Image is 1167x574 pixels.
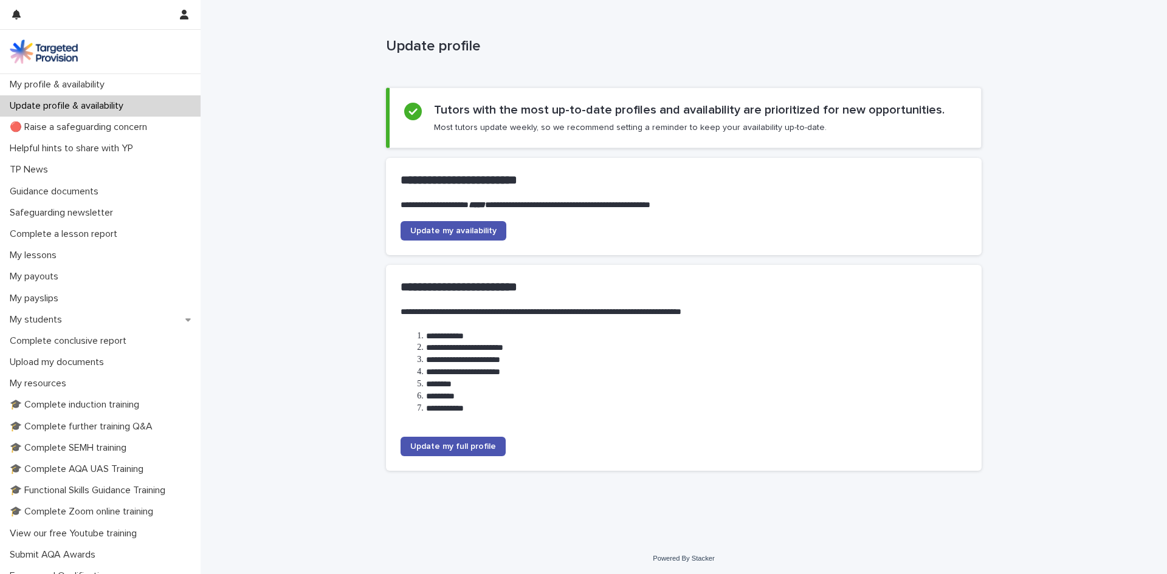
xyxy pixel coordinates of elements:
[5,357,114,368] p: Upload my documents
[5,528,146,539] p: View our free Youtube training
[5,207,123,219] p: Safeguarding newsletter
[10,39,78,64] img: M5nRWzHhSzIhMunXDL62
[5,421,162,432] p: 🎓 Complete further training Q&A
[434,122,827,133] p: Most tutors update weekly, so we recommend setting a reminder to keep your availability up-to-date.
[5,143,143,154] p: Helpful hints to share with YP
[653,555,714,562] a: Powered By Stacker
[5,79,114,91] p: My profile & availability
[5,271,68,282] p: My payouts
[5,186,108,197] p: Guidance documents
[410,227,497,235] span: Update my availability
[5,378,76,389] p: My resources
[5,314,72,326] p: My students
[5,549,105,561] p: Submit AQA Awards
[5,228,127,240] p: Complete a lesson report
[5,399,149,411] p: 🎓 Complete induction training
[434,103,945,117] h2: Tutors with the most up-to-date profiles and availability are prioritized for new opportunities.
[5,164,58,176] p: TP News
[5,506,163,518] p: 🎓 Complete Zoom online training
[5,250,66,261] p: My lessons
[410,442,496,451] span: Update my full profile
[5,485,175,496] p: 🎓 Functional Skills Guidance Training
[5,335,136,347] p: Complete conclusive report
[5,293,68,304] p: My payslips
[5,442,136,454] p: 🎓 Complete SEMH training
[5,463,153,475] p: 🎓 Complete AQA UAS Training
[386,38,977,55] p: Update profile
[5,100,133,112] p: Update profile & availability
[401,437,506,456] a: Update my full profile
[5,121,157,133] p: 🔴 Raise a safeguarding concern
[401,221,506,241] a: Update my availability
